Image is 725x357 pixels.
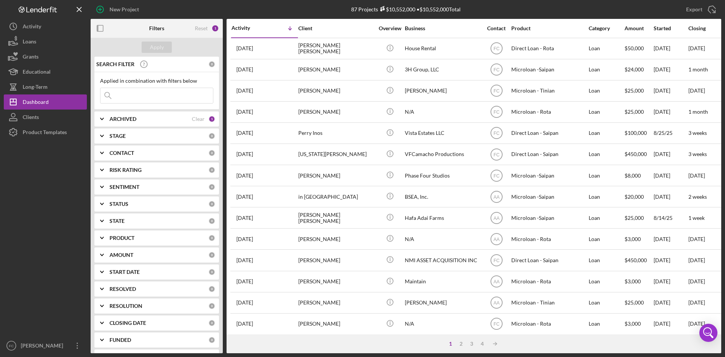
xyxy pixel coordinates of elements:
[688,45,705,51] time: [DATE]
[494,173,500,178] text: FC
[625,320,641,327] span: $3,000
[4,34,87,49] button: Loans
[110,235,134,241] b: PRODUCT
[511,81,587,101] div: Microloan - Tinian
[511,208,587,228] div: Microloan -Saipan
[654,229,688,249] div: [DATE]
[4,338,87,353] button: FC[PERSON_NAME]
[298,81,374,101] div: [PERSON_NAME]
[654,250,688,270] div: [DATE]
[511,102,587,122] div: Microloan - Rota
[110,201,128,207] b: STATUS
[589,272,624,292] div: Loan
[405,144,480,164] div: VFCamacho Productions
[511,272,587,292] div: Microloan - Rota
[236,66,253,73] time: 2025-09-17 05:43
[298,25,374,31] div: Client
[23,64,51,81] div: Educational
[654,144,688,164] div: [DATE]
[589,25,624,31] div: Category
[405,250,480,270] div: NMI ASSET ACQUISITION INC
[19,338,68,355] div: [PERSON_NAME]
[688,172,705,179] time: [DATE]
[23,19,41,36] div: Activity
[208,184,215,190] div: 0
[589,250,624,270] div: Loan
[654,123,688,143] div: 8/25/25
[625,172,641,179] span: $8,000
[4,64,87,79] button: Educational
[192,116,205,122] div: Clear
[351,6,461,12] div: 87 Projects • $10,552,000 Total
[625,236,641,242] span: $3,000
[149,25,164,31] b: Filters
[511,293,587,313] div: Microloan - Tinian
[236,173,253,179] time: 2025-08-22 02:35
[236,88,253,94] time: 2025-09-17 03:22
[110,252,133,258] b: AMOUNT
[511,250,587,270] div: Direct Loan - Saipan
[110,116,136,122] b: ARCHIVED
[688,278,705,284] time: [DATE]
[688,299,705,306] time: [DATE]
[298,187,374,207] div: in [GEOGRAPHIC_DATA]
[625,108,644,115] span: $25,000
[405,102,480,122] div: N/A
[625,215,644,221] span: $25,000
[23,110,39,127] div: Clients
[688,320,705,327] time: [DATE]
[654,272,688,292] div: [DATE]
[298,144,374,164] div: [US_STATE][PERSON_NAME]
[456,341,466,347] div: 2
[23,79,48,96] div: Long-Term
[110,218,125,224] b: STATE
[23,94,49,111] div: Dashboard
[625,299,644,306] span: $25,000
[236,109,253,115] time: 2025-09-09 02:44
[511,123,587,143] div: Direct Loan - Saipan
[142,42,172,53] button: Apply
[405,272,480,292] div: Maintain
[654,102,688,122] div: [DATE]
[511,165,587,185] div: Microloan -Saipan
[236,236,253,242] time: 2025-08-10 23:09
[686,2,702,17] div: Export
[654,208,688,228] div: 8/14/25
[589,208,624,228] div: Loan
[236,278,253,284] time: 2025-07-25 02:15
[208,150,215,156] div: 0
[688,215,705,221] time: 1 week
[589,165,624,185] div: Loan
[654,39,688,59] div: [DATE]
[208,218,215,224] div: 0
[493,279,499,284] text: AA
[298,208,374,228] div: [PERSON_NAME] [PERSON_NAME]
[376,25,404,31] div: Overview
[236,321,253,327] time: 2025-07-08 03:09
[110,320,146,326] b: CLOSING DATE
[494,67,500,73] text: FC
[654,60,688,80] div: [DATE]
[589,102,624,122] div: Loan
[4,19,87,34] button: Activity
[195,25,208,31] div: Reset
[511,229,587,249] div: Microloan - Rota
[231,25,265,31] div: Activity
[405,293,480,313] div: [PERSON_NAME]
[511,187,587,207] div: Microloan -Saipan
[298,123,374,143] div: Perry Inos
[9,344,14,348] text: FC
[208,235,215,241] div: 0
[110,150,134,156] b: CONTACT
[208,286,215,292] div: 0
[589,293,624,313] div: Loan
[477,341,487,347] div: 4
[466,341,477,347] div: 3
[110,2,139,17] div: New Project
[405,123,480,143] div: Vista Estates LLC
[100,78,213,84] div: Applied in combination with filters below
[679,2,721,17] button: Export
[4,49,87,64] button: Grants
[654,314,688,334] div: [DATE]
